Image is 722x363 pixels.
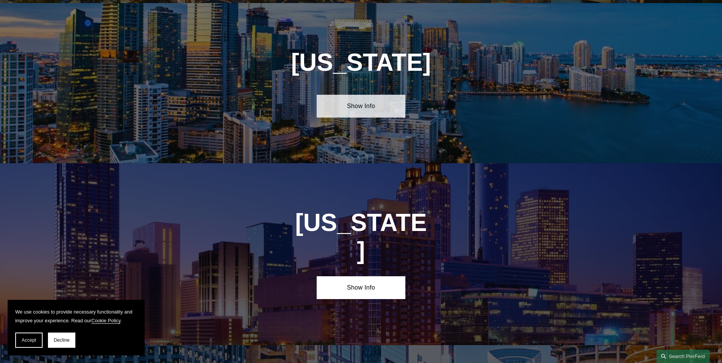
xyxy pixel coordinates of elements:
[272,49,450,76] h1: [US_STATE]
[8,300,145,355] section: Cookie banner
[317,276,405,299] a: Show Info
[91,318,121,323] a: Cookie Policy
[54,338,70,343] span: Decline
[295,209,428,264] h1: [US_STATE]
[15,307,137,325] p: We use cookies to provide necessary functionality and improve your experience. Read our .
[15,333,43,348] button: Accept
[657,350,710,363] a: Search this site
[48,333,75,348] button: Decline
[22,338,36,343] span: Accept
[317,95,405,118] a: Show Info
